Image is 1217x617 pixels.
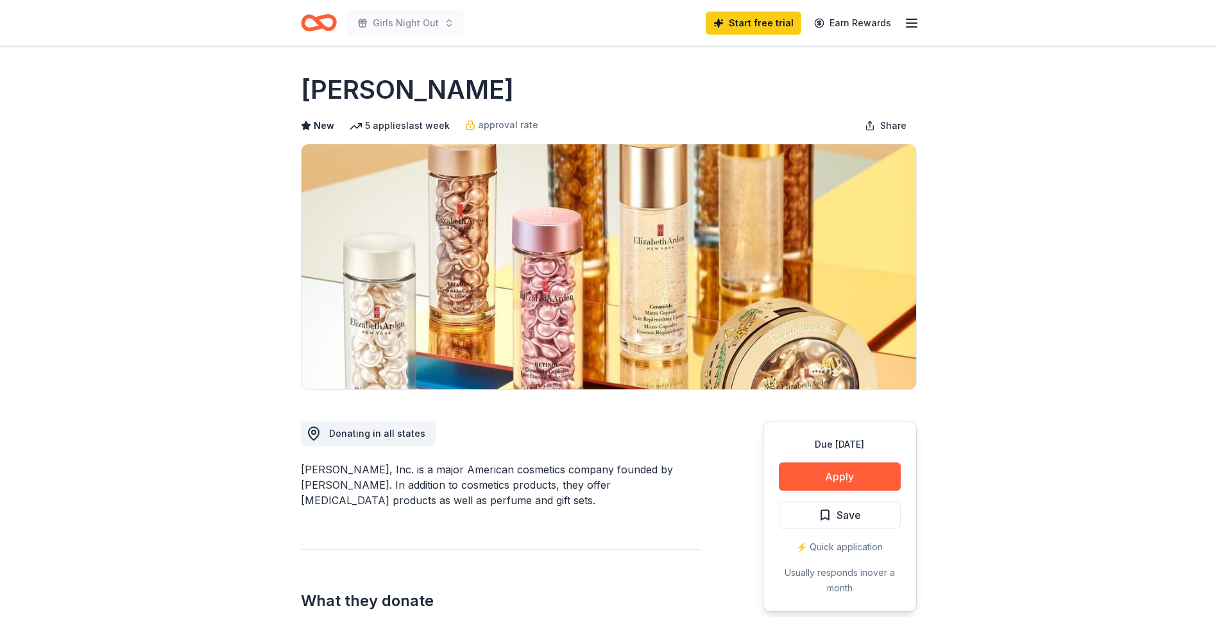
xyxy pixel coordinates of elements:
button: Save [779,501,901,529]
span: Share [880,118,906,133]
button: Share [855,113,917,139]
span: Donating in all states [329,428,425,439]
h1: [PERSON_NAME] [301,72,514,108]
div: [PERSON_NAME], Inc. is a major American cosmetics company founded by [PERSON_NAME]. In addition t... [301,462,701,508]
a: approval rate [465,117,538,133]
span: Girls Night Out [373,15,439,31]
a: Home [301,8,337,38]
div: ⚡️ Quick application [779,539,901,555]
h2: What they donate [301,591,701,611]
span: New [314,118,334,133]
img: Image for Elizabeth Arden [302,144,916,389]
a: Earn Rewards [806,12,899,35]
a: Start free trial [706,12,801,35]
button: Girls Night Out [347,10,464,36]
div: Usually responds in over a month [779,565,901,596]
div: Due [DATE] [779,437,901,452]
div: 5 applies last week [350,118,450,133]
button: Apply [779,462,901,491]
span: approval rate [478,117,538,133]
span: Save [837,507,861,523]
